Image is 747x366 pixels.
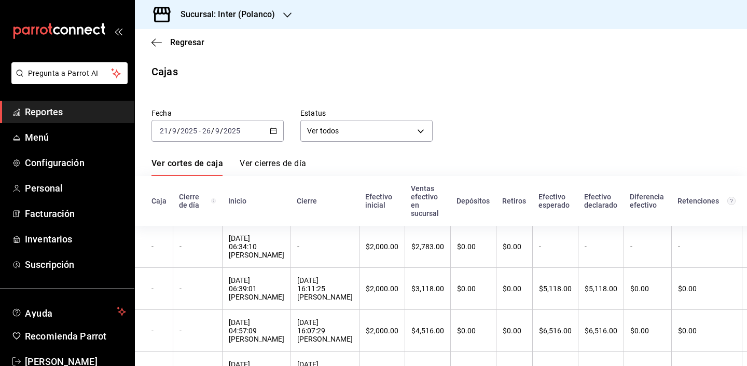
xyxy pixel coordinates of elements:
[211,127,214,135] span: /
[170,37,204,47] span: Regresar
[539,284,572,293] div: $5,118.00
[539,242,572,251] div: -
[179,242,216,251] div: -
[584,193,617,209] div: Efectivo declarado
[114,27,122,35] button: open_drawer_menu
[630,284,665,293] div: $0.00
[411,327,444,335] div: $4,516.00
[678,242,736,251] div: -
[538,193,572,209] div: Efectivo esperado
[28,68,112,79] span: Pregunta a Parrot AI
[240,158,306,176] a: Ver cierres de día
[151,110,284,117] label: Fecha
[630,193,665,209] div: Diferencia efectivo
[630,242,665,251] div: -
[503,242,526,251] div: $0.00
[297,197,353,205] div: Cierre
[300,120,433,142] div: Ver todos
[25,232,126,246] span: Inventarios
[503,284,526,293] div: $0.00
[151,327,167,335] div: -
[539,327,572,335] div: $6,516.00
[172,127,177,135] input: --
[179,284,216,293] div: -
[457,242,490,251] div: $0.00
[211,197,216,205] svg: El número de cierre de día es consecutivo y consolida todos los cortes de caja previos en un únic...
[366,242,398,251] div: $2,000.00
[179,327,216,335] div: -
[151,284,167,293] div: -
[25,156,126,170] span: Configuración
[457,284,490,293] div: $0.00
[503,327,526,335] div: $0.00
[727,197,736,205] svg: Total de retenciones de propinas registradas
[411,184,444,218] div: Ventas efectivo en sucursal
[228,197,284,205] div: Inicio
[411,284,444,293] div: $3,118.00
[25,207,126,221] span: Facturación
[630,327,665,335] div: $0.00
[25,305,113,318] span: Ayuda
[229,276,284,301] div: [DATE] 06:39:01 [PERSON_NAME]
[678,327,736,335] div: $0.00
[297,276,353,301] div: [DATE] 16:11:25 [PERSON_NAME]
[151,242,167,251] div: -
[366,327,398,335] div: $2,000.00
[25,130,126,144] span: Menú
[585,327,617,335] div: $6,516.00
[502,197,526,205] div: Retiros
[7,75,128,86] a: Pregunta a Parrot AI
[151,64,178,79] div: Cajas
[411,242,444,251] div: $2,783.00
[457,327,490,335] div: $0.00
[151,158,306,176] div: navigation tabs
[169,127,172,135] span: /
[300,110,433,117] label: Estatus
[151,158,223,176] a: Ver cortes de caja
[220,127,223,135] span: /
[365,193,398,209] div: Efectivo inicial
[229,318,284,343] div: [DATE] 04:57:09 [PERSON_NAME]
[159,127,169,135] input: --
[25,329,126,343] span: Recomienda Parrot
[585,284,617,293] div: $5,118.00
[678,284,736,293] div: $0.00
[151,197,167,205] div: Caja
[177,127,180,135] span: /
[179,193,216,209] div: Cierre de día
[366,284,398,293] div: $2,000.00
[172,8,275,21] h3: Sucursal: Inter (Polanco)
[11,62,128,84] button: Pregunta a Parrot AI
[457,197,490,205] div: Depósitos
[229,234,284,259] div: [DATE] 06:34:10 [PERSON_NAME]
[202,127,211,135] input: --
[297,242,353,251] div: -
[585,242,617,251] div: -
[215,127,220,135] input: --
[25,257,126,272] span: Suscripción
[25,105,126,119] span: Reportes
[180,127,198,135] input: ----
[223,127,241,135] input: ----
[297,318,353,343] div: [DATE] 16:07:29 [PERSON_NAME]
[677,197,736,205] div: Retenciones
[151,37,204,47] button: Regresar
[25,181,126,195] span: Personal
[199,127,201,135] span: -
